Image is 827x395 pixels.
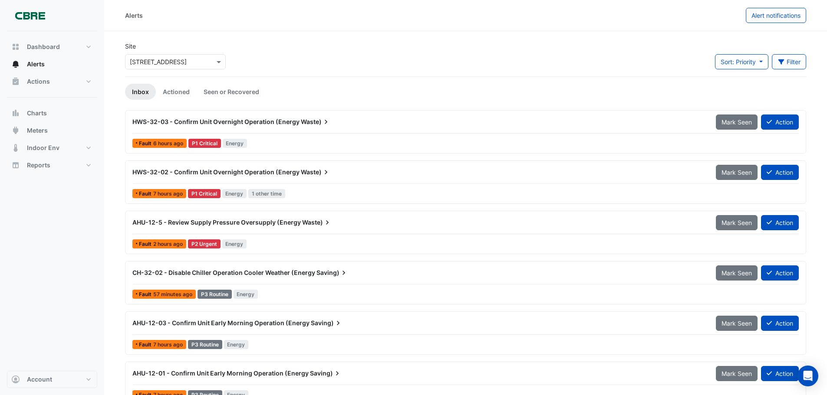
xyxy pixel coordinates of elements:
[716,215,758,230] button: Mark Seen
[715,54,768,69] button: Sort: Priority
[132,369,309,377] span: AHU-12-01 - Confirm Unit Early Morning Operation (Energy
[27,144,59,152] span: Indoor Env
[761,265,799,281] button: Action
[721,58,756,65] span: Sort: Priority
[125,11,143,20] div: Alerts
[761,114,799,130] button: Action
[27,375,52,384] span: Account
[197,84,266,100] a: Seen or Recovered
[7,157,97,174] button: Reports
[7,104,97,122] button: Charts
[132,118,300,125] span: HWS-32-03 - Confirm Unit Overnight Operation (Energy
[797,366,818,386] div: Open Intercom Messenger
[248,189,285,198] span: 1 other time
[198,290,232,299] div: P3 Routine
[153,140,183,147] span: Mon 11-Aug-2025 05:45 AEST
[153,291,192,297] span: Mon 11-Aug-2025 10:30 AEST
[27,126,48,135] span: Meters
[311,319,343,327] span: Saving)
[7,122,97,139] button: Meters
[11,60,20,69] app-icon: Alerts
[716,366,758,381] button: Mark Seen
[156,84,197,100] a: Actioned
[27,109,47,118] span: Charts
[11,77,20,86] app-icon: Actions
[772,54,807,69] button: Filter
[153,190,183,197] span: Mon 11-Aug-2025 04:30 AEST
[301,168,330,176] span: Waste)
[222,189,247,198] span: Energy
[722,219,752,226] span: Mark Seen
[125,84,156,100] a: Inbox
[7,371,97,388] button: Account
[132,168,300,176] span: HWS-32-02 - Confirm Unit Overnight Operation (Energy
[722,269,752,277] span: Mark Seen
[7,55,97,73] button: Alerts
[7,139,97,157] button: Indoor Env
[11,161,20,170] app-icon: Reports
[716,265,758,281] button: Mark Seen
[27,42,60,51] span: Dashboard
[132,269,315,276] span: CH-32-02 - Disable Chiller Operation Cooler Weather (Energy
[153,241,183,247] span: Mon 11-Aug-2025 09:00 AEST
[27,60,45,69] span: Alerts
[722,169,752,176] span: Mark Seen
[722,118,752,126] span: Mark Seen
[716,165,758,180] button: Mark Seen
[27,77,50,86] span: Actions
[310,369,342,378] span: Saving)
[11,144,20,152] app-icon: Indoor Env
[153,341,183,348] span: Mon 11-Aug-2025 04:15 AEST
[234,290,258,299] span: Energy
[716,316,758,331] button: Mark Seen
[761,215,799,230] button: Action
[224,340,249,349] span: Energy
[125,42,136,51] label: Site
[751,12,801,19] span: Alert notifications
[139,191,153,196] span: Fault
[132,219,301,226] span: AHU-12-5 - Review Supply Pressure Oversupply (Energy
[222,239,247,248] span: Energy
[139,141,153,146] span: Fault
[7,38,97,55] button: Dashboard
[7,73,97,90] button: Actions
[11,109,20,118] app-icon: Charts
[301,118,330,126] span: Waste)
[316,268,348,277] span: Saving)
[188,340,222,349] div: P3 Routine
[10,7,49,24] img: Company Logo
[132,319,310,326] span: AHU-12-03 - Confirm Unit Early Morning Operation (Energy
[188,139,221,148] div: P1 Critical
[139,342,153,347] span: Fault
[716,114,758,130] button: Mark Seen
[761,366,799,381] button: Action
[139,242,153,247] span: Fault
[223,139,247,148] span: Energy
[188,189,221,198] div: P1 Critical
[761,316,799,331] button: Action
[27,161,50,170] span: Reports
[11,126,20,135] app-icon: Meters
[11,42,20,51] app-icon: Dashboard
[302,218,332,227] span: Waste)
[722,320,752,327] span: Mark Seen
[139,292,153,297] span: Fault
[761,165,799,180] button: Action
[722,370,752,377] span: Mark Seen
[746,8,806,23] button: Alert notifications
[188,239,221,248] div: P2 Urgent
